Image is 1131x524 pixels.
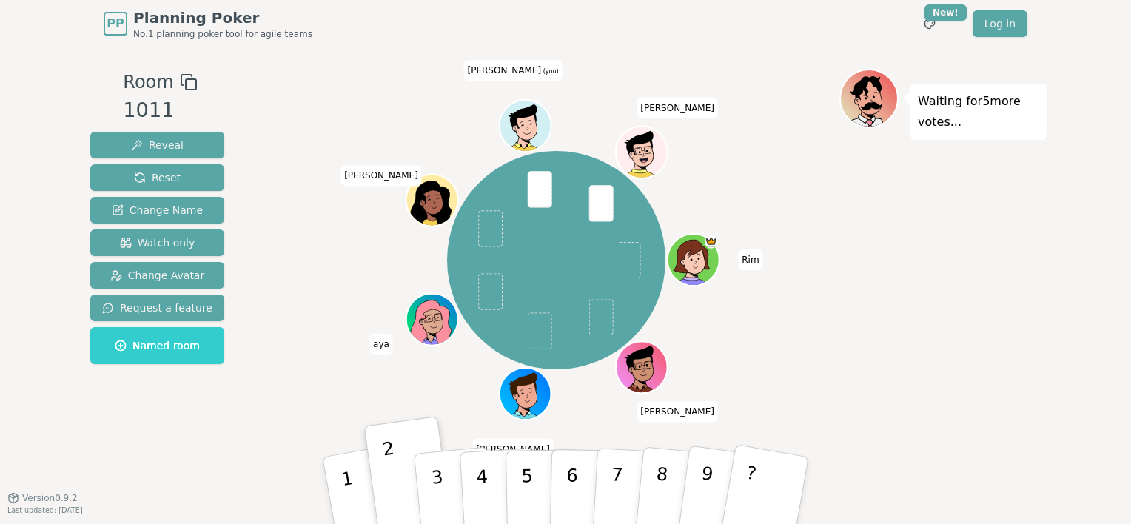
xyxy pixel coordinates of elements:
button: Watch only [90,229,224,256]
span: Click to change your name [369,334,393,355]
button: Change Name [90,197,224,224]
button: Version0.9.2 [7,492,78,504]
span: PP [107,15,124,33]
button: Request a feature [90,295,224,321]
span: Change Name [112,203,203,218]
span: Change Avatar [110,268,205,283]
span: Reveal [131,138,184,152]
span: Version 0.9.2 [22,492,78,504]
span: Request a feature [102,300,212,315]
span: Click to change your name [340,165,422,186]
span: Planning Poker [133,7,312,28]
div: New! [924,4,967,21]
p: 2 [381,438,403,519]
button: Reset [90,164,224,191]
p: Waiting for 5 more votes... [918,91,1039,132]
span: Click to change your name [463,60,562,81]
span: Rim is the host [705,235,719,249]
span: Click to change your name [738,249,762,270]
span: Click to change your name [637,402,718,423]
div: 1011 [123,95,197,126]
span: (you) [541,68,559,75]
span: Last updated: [DATE] [7,506,83,514]
span: Watch only [120,235,195,250]
button: Change Avatar [90,262,224,289]
span: No.1 planning poker tool for agile teams [133,28,312,40]
span: Click to change your name [637,98,718,118]
span: Click to change your name [472,439,554,460]
span: Reset [134,170,181,185]
span: Named room [115,338,200,353]
button: Named room [90,327,224,364]
button: New! [916,10,943,37]
button: Click to change your avatar [501,101,550,150]
span: Room [123,69,173,95]
a: PPPlanning PokerNo.1 planning poker tool for agile teams [104,7,312,40]
a: Log in [973,10,1027,37]
button: Reveal [90,132,224,158]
